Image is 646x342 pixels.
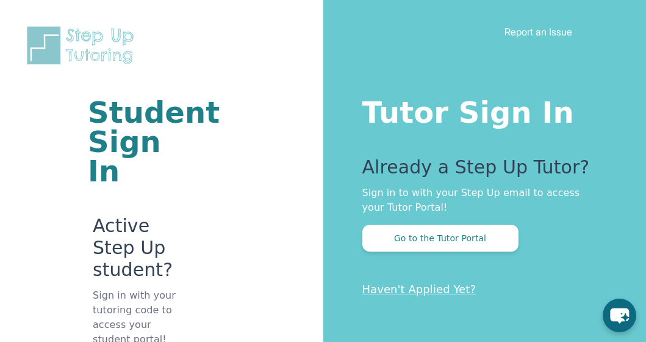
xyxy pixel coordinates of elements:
p: Active Step Up student? [93,215,177,288]
a: Haven't Applied Yet? [362,283,476,296]
button: Go to the Tutor Portal [362,225,519,252]
p: Sign in to with your Step Up email to access your Tutor Portal! [362,186,598,215]
img: Step Up Tutoring horizontal logo [24,24,142,67]
button: chat-button [603,299,636,332]
p: Already a Step Up Tutor? [362,156,598,186]
a: Go to the Tutor Portal [362,232,519,244]
h1: Tutor Sign In [362,93,598,127]
h1: Student Sign In [88,98,177,186]
a: Report an Issue [504,26,572,38]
